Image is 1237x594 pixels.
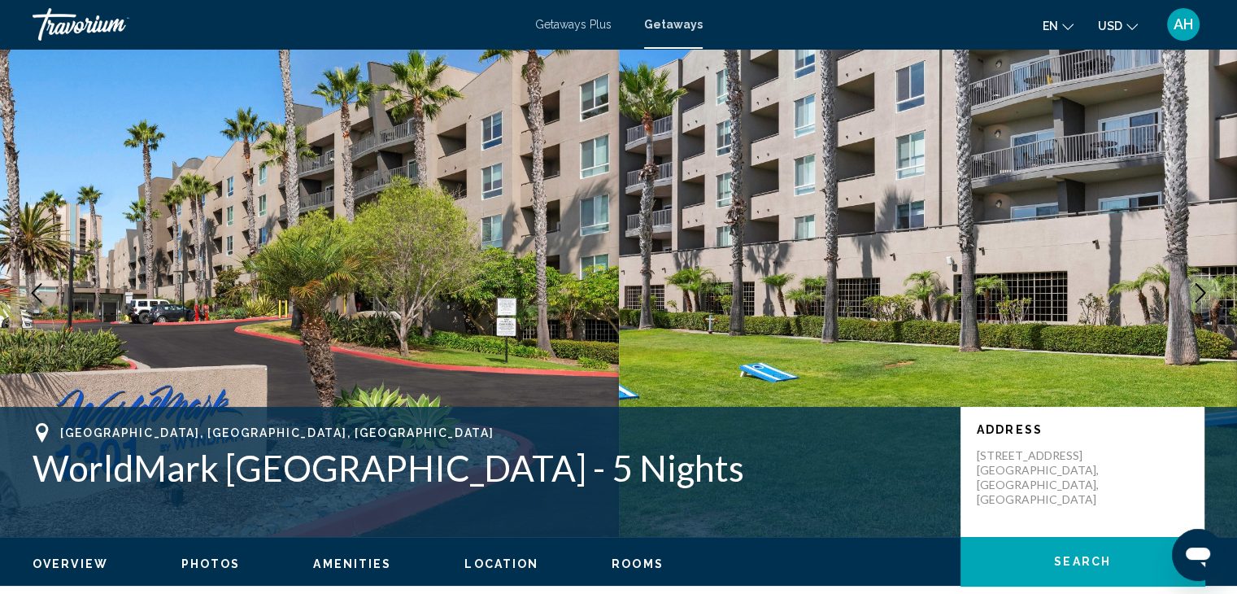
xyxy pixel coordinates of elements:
button: Photos [181,557,241,571]
p: Address [977,423,1188,436]
button: Change currency [1098,14,1138,37]
iframe: Кнопка запуска окна обмена сообщениями [1172,529,1224,581]
span: [GEOGRAPHIC_DATA], [GEOGRAPHIC_DATA], [GEOGRAPHIC_DATA] [60,426,494,439]
span: USD [1098,20,1122,33]
span: AH [1174,16,1193,33]
button: User Menu [1162,7,1204,41]
button: Location [464,557,538,571]
button: Amenities [313,557,391,571]
button: Previous image [16,273,57,313]
button: Change language [1043,14,1074,37]
a: Getaways [644,18,703,31]
span: Search [1054,556,1111,569]
button: Overview [33,557,108,571]
p: [STREET_ADDRESS] [GEOGRAPHIC_DATA], [GEOGRAPHIC_DATA], [GEOGRAPHIC_DATA] [977,448,1107,507]
h1: WorldMark [GEOGRAPHIC_DATA] - 5 Nights [33,447,944,489]
span: Location [464,557,538,570]
a: Travorium [33,8,519,41]
span: Overview [33,557,108,570]
span: Amenities [313,557,391,570]
span: Photos [181,557,241,570]
button: Search [960,537,1204,586]
span: en [1043,20,1058,33]
button: Next image [1180,273,1221,313]
button: Rooms [612,557,664,571]
a: Getaways Plus [535,18,612,31]
span: Rooms [612,557,664,570]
